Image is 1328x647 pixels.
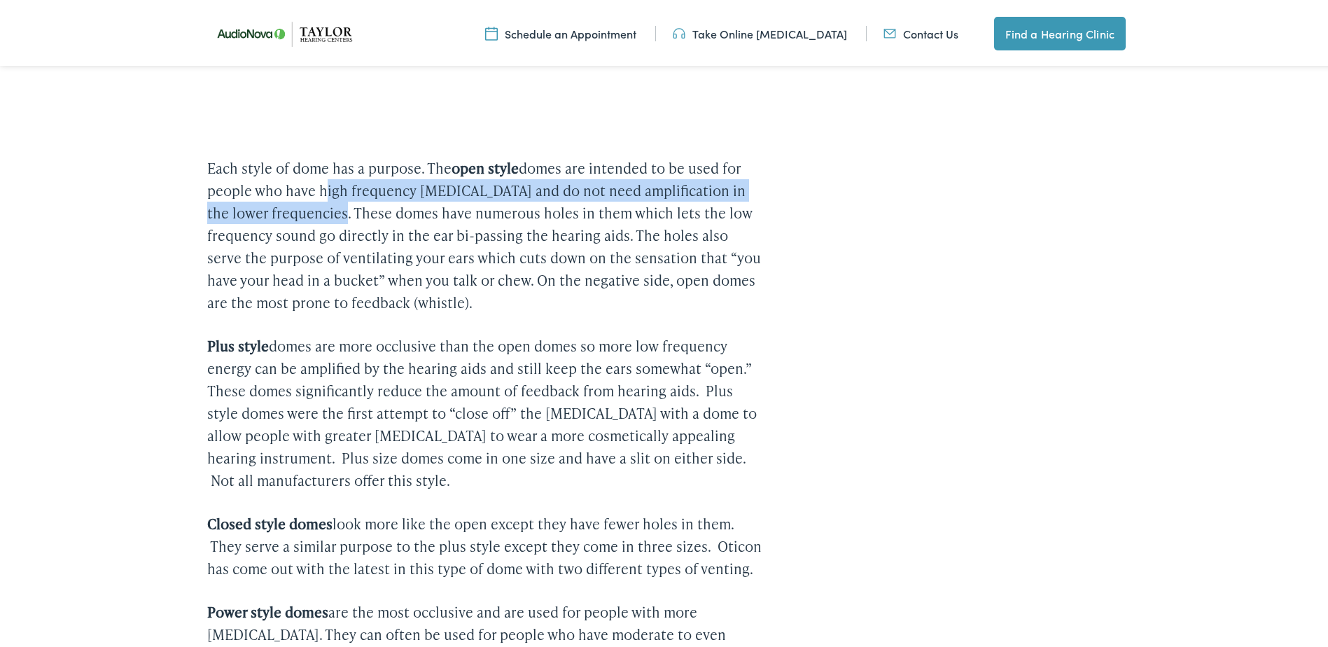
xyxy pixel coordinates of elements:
[207,332,762,489] p: domes are more occlusive than the open domes so more low frequency energy can be amplified by the...
[207,511,333,531] strong: Closed style domes
[207,510,762,577] p: look more like the open except they have fewer holes in them. They serve a similar purpose to the...
[452,155,519,175] strong: open style
[207,333,269,353] strong: Plus style
[673,23,847,39] a: Take Online [MEDICAL_DATA]
[883,23,958,39] a: Contact Us
[485,23,498,39] img: utility icon
[207,154,762,311] p: Each style of dome has a purpose. The domes are intended to be used for people who have high freq...
[207,599,328,619] strong: Power style domes
[485,23,636,39] a: Schedule an Appointment
[883,23,896,39] img: utility icon
[994,14,1126,48] a: Find a Hearing Clinic
[673,23,685,39] img: utility icon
